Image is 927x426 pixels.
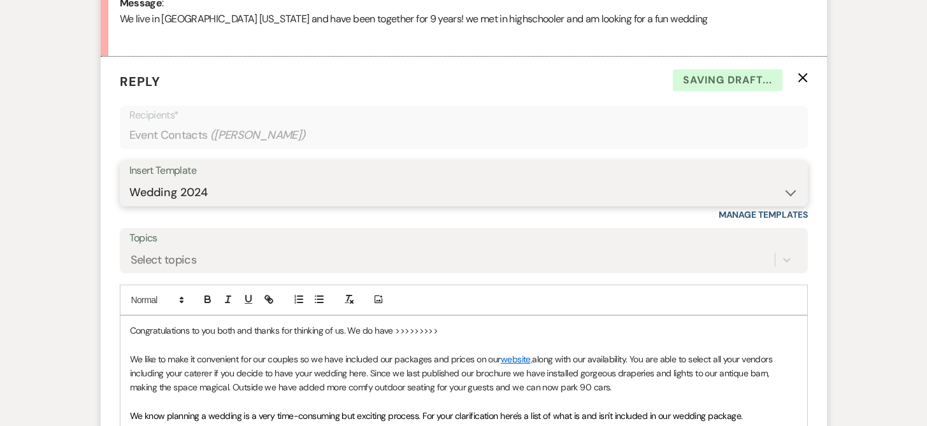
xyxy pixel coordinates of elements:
label: Topics [129,229,798,248]
p: Congratulations to you both and thanks for thinking of us. We do have >>>>>>>>> [130,323,798,337]
div: Event Contacts [129,123,798,148]
span: Reply [120,73,161,90]
a: Manage Templates [719,209,808,220]
p: We like to make it convenient for our couples so we have included our packages and prices on our ... [130,352,798,395]
a: website, [501,353,533,365]
span: ( [PERSON_NAME] ) [210,127,306,144]
span: Saving draft... [673,69,782,91]
span: We know planning a wedding is a very time-consuming but exciting process. For your clarification ... [130,410,743,422]
div: Select topics [131,251,197,268]
p: Recipients* [129,107,798,124]
div: Insert Template [129,162,798,180]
